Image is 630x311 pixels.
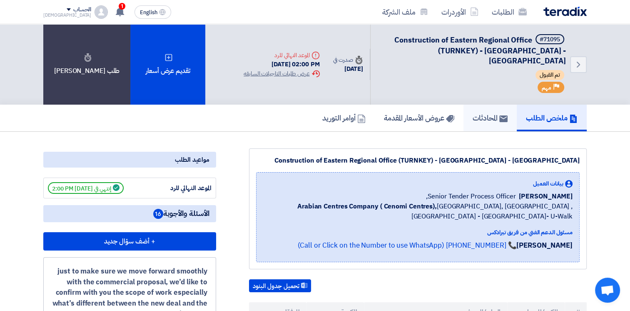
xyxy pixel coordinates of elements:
span: 16 [153,209,163,219]
a: ملخص الطلب [517,105,587,131]
span: 1 [119,3,125,10]
span: [GEOGRAPHIC_DATA], [GEOGRAPHIC_DATA] ,[GEOGRAPHIC_DATA] - [GEOGRAPHIC_DATA]- U-Walk [263,201,573,221]
div: صدرت في [333,55,363,64]
div: [DATE] [333,64,363,74]
a: أوامر التوريد [313,105,375,131]
a: المحادثات [463,105,517,131]
span: Senior Tender Process Officer, [426,191,515,201]
div: تقديم عرض أسعار [130,24,205,105]
div: Construction of Eastern Regional Office (TURNKEY) - [GEOGRAPHIC_DATA] - [GEOGRAPHIC_DATA] [256,155,580,166]
div: [DATE] 02:00 PM [244,60,319,69]
a: الأوردرات [435,2,485,22]
strong: [PERSON_NAME] [516,240,573,251]
span: إنتهي في [DATE] 2:00 PM [48,182,124,194]
div: طلب [PERSON_NAME] [43,24,130,105]
div: عرض طلبات التاجيلات السابقه [244,69,319,78]
button: تحميل جدول البنود [249,279,311,293]
div: مسئول الدعم الفني من فريق تيرادكس [263,228,573,237]
b: Arabian Centres Company ( Cenomi Centres), [297,201,437,211]
span: [PERSON_NAME] [519,191,573,201]
a: عروض الأسعار المقدمة [375,105,463,131]
h5: عروض الأسعار المقدمة [384,113,454,123]
div: مواعيد الطلب [43,152,216,168]
div: الحساب [73,6,91,13]
h5: أوامر التوريد [322,113,366,123]
h5: Construction of Eastern Regional Office (TURNKEY) - Nakheel Mall - Dammam [381,34,566,66]
div: الموعد النهائي للرد [149,183,212,193]
h5: المحادثات [473,113,508,123]
img: profile_test.png [95,5,108,19]
span: مهم [542,84,551,92]
a: الطلبات [485,2,533,22]
div: Open chat [595,278,620,303]
span: English [140,10,157,15]
a: 📞 [PHONE_NUMBER] (Call or Click on the Number to use WhatsApp) [297,240,516,251]
span: بيانات العميل [533,179,563,188]
div: الموعد النهائي للرد [244,51,319,60]
span: الأسئلة والأجوبة [153,208,209,219]
button: + أضف سؤال جديد [43,232,216,251]
button: English [134,5,171,19]
div: #71095 [540,37,560,43]
img: Teradix logo [543,7,587,16]
span: Construction of Eastern Regional Office (TURNKEY) - [GEOGRAPHIC_DATA] - [GEOGRAPHIC_DATA] [394,34,566,66]
div: [DEMOGRAPHIC_DATA] [43,13,91,18]
span: تم القبول [535,70,564,80]
a: ملف الشركة [376,2,435,22]
h5: ملخص الطلب [526,113,578,123]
